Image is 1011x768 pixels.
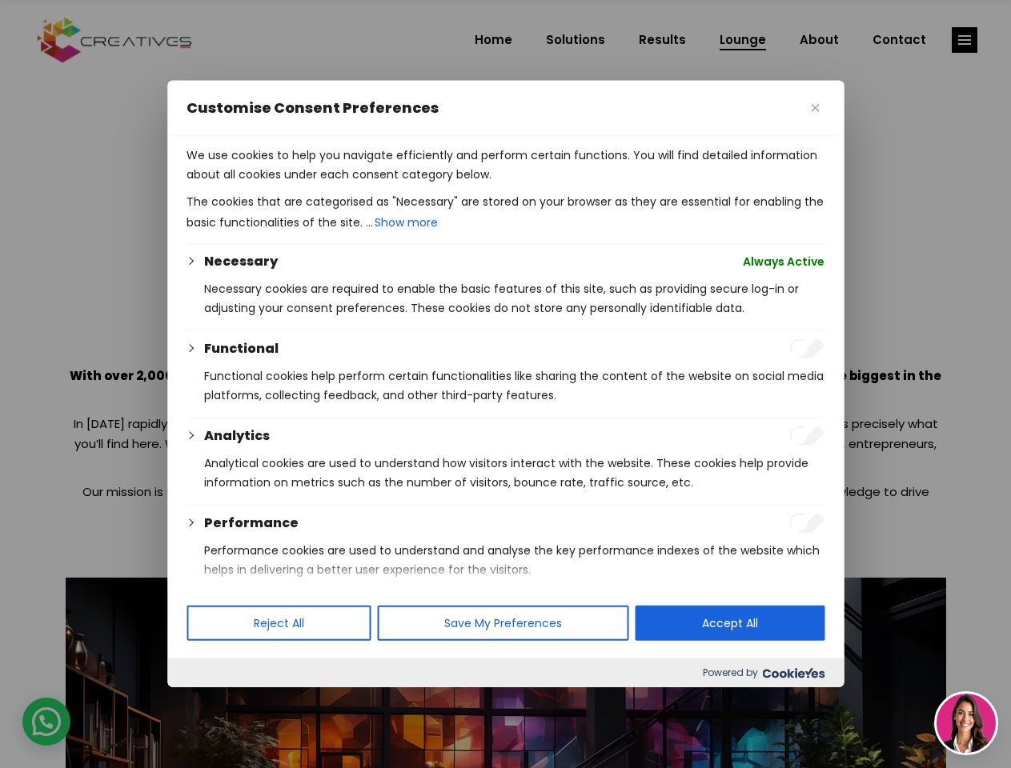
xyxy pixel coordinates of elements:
button: Accept All [635,606,824,641]
div: Powered by [167,658,844,687]
button: Functional [204,339,279,358]
img: Cookieyes logo [762,668,824,678]
input: Enable Analytics [789,426,824,446]
p: Performance cookies are used to understand and analyse the key performance indexes of the website... [204,541,824,579]
button: Necessary [204,252,278,271]
input: Enable Performance [789,514,824,533]
span: Always Active [743,252,824,271]
button: Analytics [204,426,270,446]
button: Save My Preferences [377,606,628,641]
input: Enable Functional [789,339,824,358]
p: Functional cookies help perform certain functionalities like sharing the content of the website o... [204,366,824,405]
button: Performance [204,514,299,533]
img: agent [937,694,996,753]
p: We use cookies to help you navigate efficiently and perform certain functions. You will find deta... [187,146,824,184]
p: Analytical cookies are used to understand how visitors interact with the website. These cookies h... [204,454,824,492]
span: Customise Consent Preferences [187,98,439,118]
button: Reject All [187,606,371,641]
img: Close [811,104,819,112]
p: Necessary cookies are required to enable the basic features of this site, such as providing secur... [204,279,824,318]
button: Close [805,98,824,118]
div: Customise Consent Preferences [167,81,844,687]
p: The cookies that are categorised as "Necessary" are stored on your browser as they are essential ... [187,192,824,234]
button: Show more [373,211,439,234]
